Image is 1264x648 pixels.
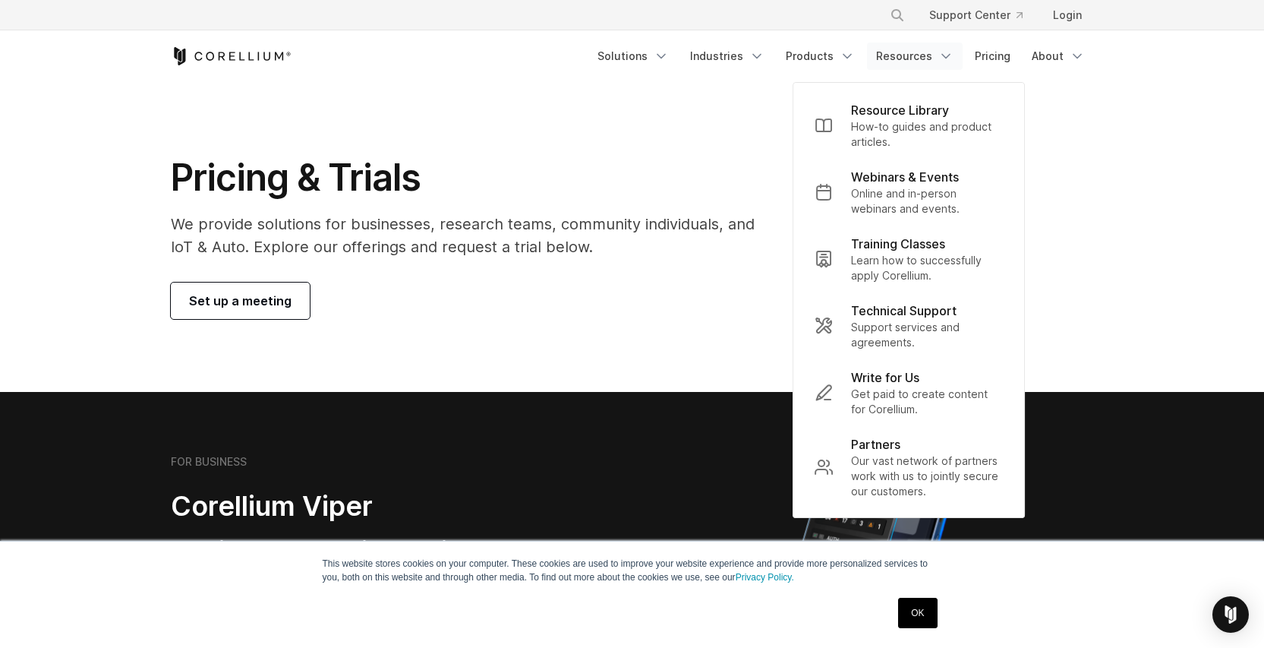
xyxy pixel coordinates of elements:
[884,2,911,29] button: Search
[777,43,864,70] a: Products
[917,2,1035,29] a: Support Center
[802,226,1015,292] a: Training Classes Learn how to successfully apply Corellium.
[171,47,292,65] a: Corellium Home
[323,557,942,584] p: This website stores cookies on your computer. These cookies are used to improve your website expe...
[802,426,1015,508] a: Partners Our vast network of partners work with us to jointly secure our customers.
[171,536,560,564] h3: Mobile App Security Testing
[851,387,1003,417] p: Get paid to create content for Corellium.
[851,186,1003,217] p: Online and in-person webinars and events.
[1212,596,1249,633] div: Open Intercom Messenger
[171,455,247,469] h6: FOR BUSINESS
[802,159,1015,226] a: Webinars & Events Online and in-person webinars and events.
[802,359,1015,426] a: Write for Us Get paid to create content for Corellium.
[851,101,949,119] p: Resource Library
[171,489,560,523] h2: Corellium Viper
[966,43,1020,70] a: Pricing
[867,43,963,70] a: Resources
[851,368,919,387] p: Write for Us
[851,168,959,186] p: Webinars & Events
[851,435,900,454] p: Partners
[588,43,678,70] a: Solutions
[802,292,1015,359] a: Technical Support Support services and agreements.
[851,454,1003,499] p: Our vast network of partners work with us to jointly secure our customers.
[898,598,937,628] a: OK
[736,572,794,583] a: Privacy Policy.
[851,253,1003,283] p: Learn how to successfully apply Corellium.
[851,320,1003,350] p: Support services and agreements.
[851,302,957,320] p: Technical Support
[189,292,292,310] span: Set up a meeting
[681,43,774,70] a: Industries
[1041,2,1094,29] a: Login
[1023,43,1094,70] a: About
[171,155,776,201] h1: Pricing & Trials
[171,283,310,319] a: Set up a meeting
[802,92,1015,159] a: Resource Library How-to guides and product articles.
[588,43,1094,70] div: Navigation Menu
[851,235,945,253] p: Training Classes
[872,2,1094,29] div: Navigation Menu
[171,213,776,258] p: We provide solutions for businesses, research teams, community individuals, and IoT & Auto. Explo...
[851,119,1003,150] p: How-to guides and product articles.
